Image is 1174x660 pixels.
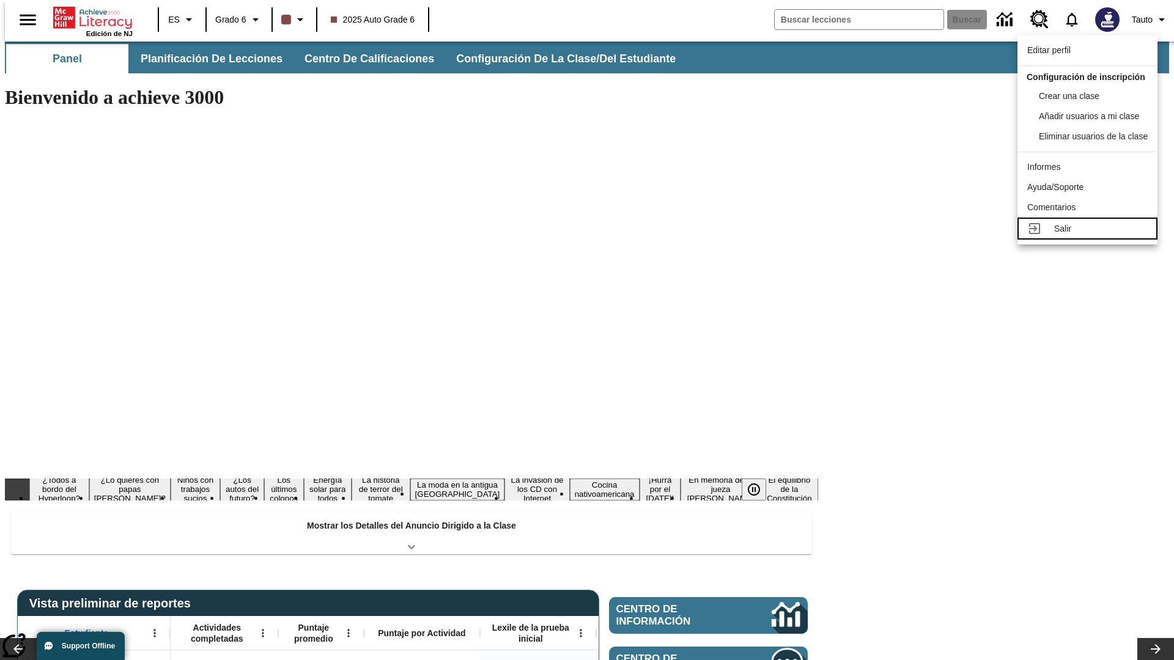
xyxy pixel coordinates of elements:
[1054,224,1071,233] span: Salir
[1027,72,1145,82] span: Configuración de inscripción
[1027,162,1060,172] span: Informes
[1027,202,1076,212] span: Comentarios
[1027,182,1084,192] span: Ayuda/Soporte
[1039,131,1148,141] span: Eliminar usuarios de la clase
[1039,111,1139,121] span: Añadir usuarios a mi clase
[1039,91,1099,101] span: Crear una clase
[1027,45,1071,55] span: Editar perfil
